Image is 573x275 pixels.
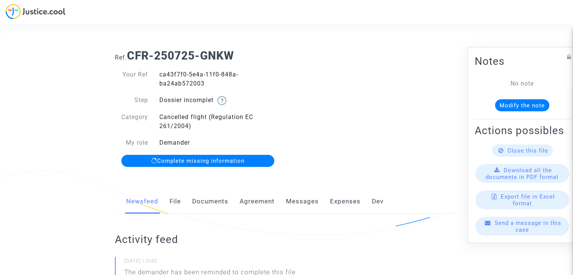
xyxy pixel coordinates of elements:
div: My role [109,138,154,147]
div: Dossier incomplet [154,96,287,105]
span: Ref. [115,54,127,61]
a: Dev [372,189,384,214]
a: Agreement [240,189,275,214]
div: Category [109,113,154,131]
a: Newsfeed [126,189,158,214]
a: Messages [286,189,319,214]
span: Export file in Excel format [501,193,555,207]
h2: Notes [475,55,570,68]
img: jc-logo.svg [6,4,66,19]
div: Step [109,96,154,105]
button: Modify the note [495,99,549,112]
span: Complete missing information [157,157,244,164]
small: [DATE] 12h50 [124,258,321,267]
div: Demander [154,138,287,147]
span: Close this file [507,147,548,154]
span: Download all the documents in PDF format [486,167,559,180]
a: Expenses [330,189,361,214]
div: Your Ref [109,70,154,88]
a: Documents [192,189,228,214]
h2: Actions possibles [475,124,570,137]
img: help.svg [217,96,226,105]
h2: Activity feed [115,233,321,246]
div: No note [486,79,558,88]
b: CFR-250725-GNKW [127,49,234,62]
a: File [170,189,181,214]
div: Cancelled flight (Regulation EC 261/2004) [154,113,287,131]
span: Send a message in this case [495,220,561,233]
div: ca43f7f0-5e4a-11f0-848a-ba24ab572003 [154,70,287,88]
